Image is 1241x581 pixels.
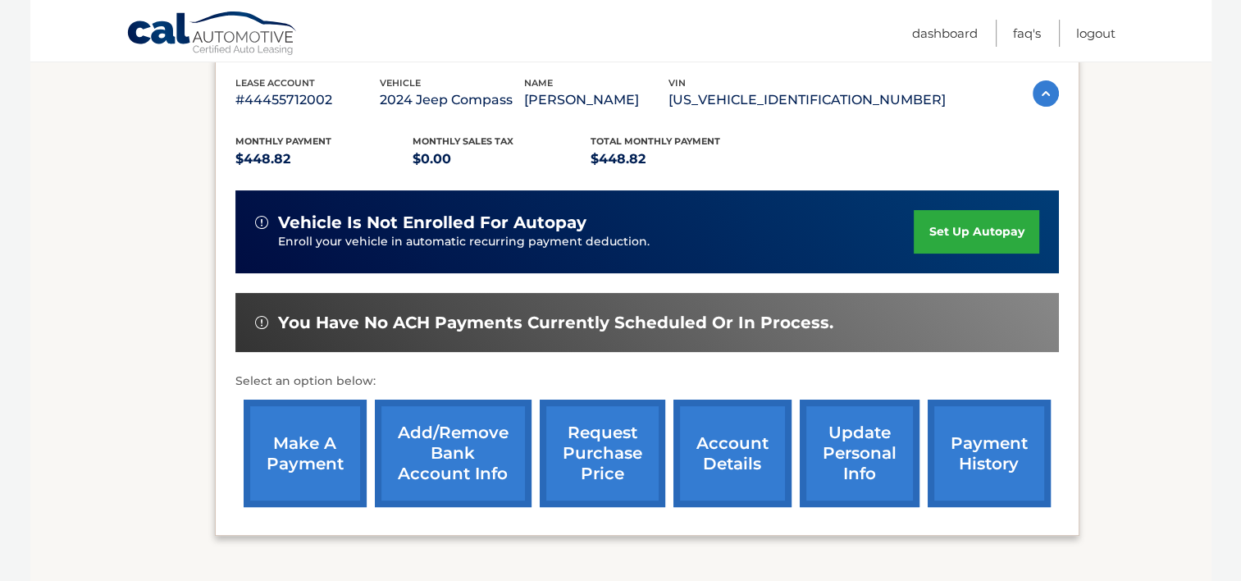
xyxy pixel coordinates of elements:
p: $448.82 [591,148,769,171]
span: lease account [235,77,315,89]
a: Logout [1076,20,1116,47]
span: Total Monthly Payment [591,135,720,147]
img: alert-white.svg [255,216,268,229]
a: Add/Remove bank account info [375,400,532,507]
img: accordion-active.svg [1033,80,1059,107]
span: You have no ACH payments currently scheduled or in process. [278,313,833,333]
a: Dashboard [912,20,978,47]
img: alert-white.svg [255,316,268,329]
span: vin [668,77,686,89]
a: payment history [928,400,1051,507]
span: vehicle is not enrolled for autopay [278,213,586,233]
span: vehicle [380,77,421,89]
span: name [524,77,553,89]
p: Select an option below: [235,372,1059,391]
p: #44455712002 [235,89,380,112]
a: account details [673,400,792,507]
span: Monthly Payment [235,135,331,147]
span: Monthly sales Tax [413,135,513,147]
a: update personal info [800,400,919,507]
p: [PERSON_NAME] [524,89,668,112]
p: 2024 Jeep Compass [380,89,524,112]
p: Enroll your vehicle in automatic recurring payment deduction. [278,233,915,251]
a: make a payment [244,400,367,507]
p: [US_VEHICLE_IDENTIFICATION_NUMBER] [668,89,946,112]
a: set up autopay [914,210,1038,254]
p: $448.82 [235,148,413,171]
a: Cal Automotive [126,11,299,58]
a: FAQ's [1013,20,1041,47]
a: request purchase price [540,400,665,507]
p: $0.00 [413,148,591,171]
